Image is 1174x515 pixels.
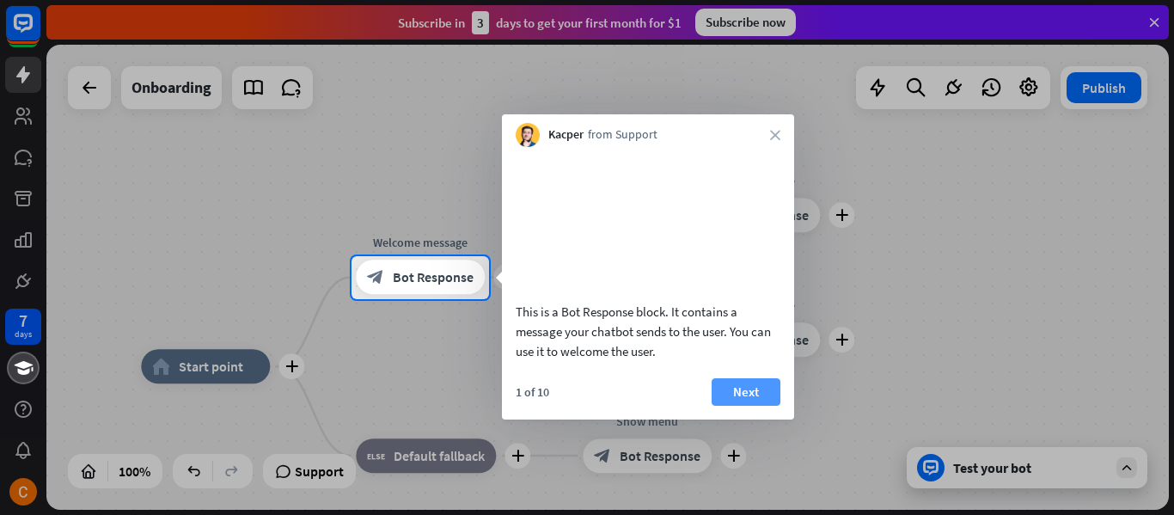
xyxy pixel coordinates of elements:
span: Kacper [548,126,584,144]
button: Open LiveChat chat widget [14,7,65,58]
div: This is a Bot Response block. It contains a message your chatbot sends to the user. You can use i... [516,302,780,361]
button: Next [712,378,780,406]
div: 1 of 10 [516,384,549,400]
span: Bot Response [393,269,474,286]
span: from Support [588,126,657,144]
i: close [770,130,780,140]
i: block_bot_response [367,269,384,286]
